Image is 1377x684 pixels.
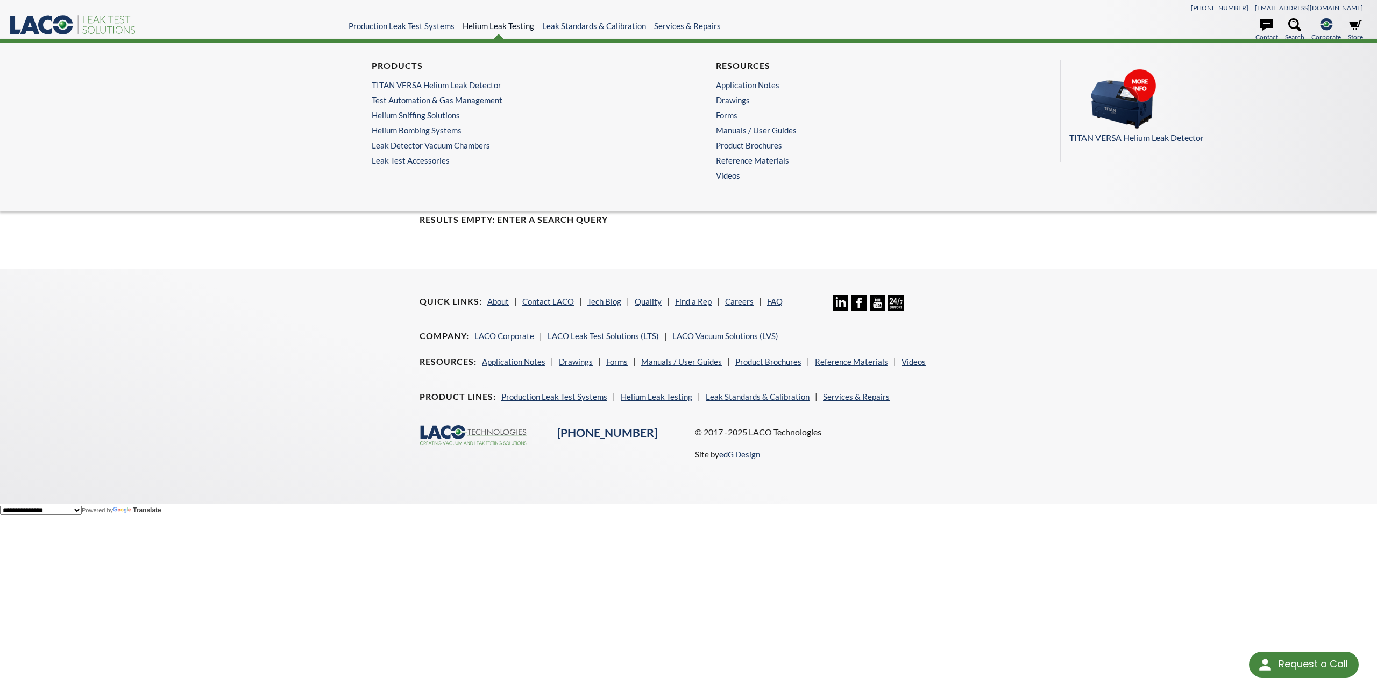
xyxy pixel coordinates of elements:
a: Leak Standards & Calibration [706,392,810,401]
a: Product Brochures [716,140,1000,150]
a: 24/7 Support [888,303,904,313]
a: edG Design [719,449,760,459]
a: Tech Blog [587,297,621,306]
a: Videos [716,171,1005,180]
a: Production Leak Test Systems [501,392,607,401]
h4: Resources [420,356,477,368]
a: Contact LACO [522,297,574,306]
p: TITAN VERSA Helium Leak Detector [1069,131,1350,145]
a: Reference Materials [716,156,1000,165]
a: Contact [1255,18,1278,42]
p: Site by [695,448,760,461]
img: round button [1257,656,1274,673]
a: Drawings [559,357,593,366]
a: Leak Test Accessories [372,156,661,165]
h4: Results Empty: Enter a Search Query [420,214,957,225]
a: Production Leak Test Systems [349,21,455,31]
a: Find a Rep [675,297,712,306]
a: Application Notes [482,357,545,366]
a: Services & Repairs [654,21,721,31]
div: Request a Call [1249,652,1359,678]
h4: Products [372,60,656,72]
a: Reference Materials [815,357,888,366]
h4: Company [420,330,469,342]
a: Leak Standards & Calibration [542,21,646,31]
a: Videos [902,357,926,366]
a: Helium Bombing Systems [372,125,656,135]
a: Helium Leak Testing [463,21,534,31]
a: About [487,297,509,306]
img: 24/7 Support Icon [888,295,904,311]
a: Product Brochures [735,357,801,366]
a: LACO Leak Test Solutions (LTS) [548,331,659,341]
a: TITAN VERSA Helium Leak Detector [372,80,656,90]
a: LACO Corporate [474,331,534,341]
a: Forms [716,110,1000,120]
a: TITAN VERSA Helium Leak Detector [1069,69,1350,145]
h4: Quick Links [420,296,482,307]
h4: Product Lines [420,391,496,403]
a: Translate [113,506,161,514]
a: LACO Vacuum Solutions (LVS) [672,331,778,341]
p: © 2017 -2025 LACO Technologies [695,425,957,439]
a: Careers [725,297,754,306]
a: Store [1348,18,1363,42]
a: Manuals / User Guides [716,125,1000,135]
img: Google Translate [113,507,133,514]
span: Corporate [1311,32,1341,42]
a: Manuals / User Guides [641,357,722,366]
a: Forms [606,357,628,366]
img: Menu_Pods_TV.png [1069,69,1177,129]
a: Search [1285,18,1304,42]
a: [PHONE_NUMBER] [557,426,657,440]
h4: Resources [716,60,1000,72]
a: Helium Sniffing Solutions [372,110,656,120]
a: Drawings [716,95,1000,105]
a: Application Notes [716,80,1000,90]
a: Helium Leak Testing [621,392,692,401]
a: [PHONE_NUMBER] [1191,4,1248,12]
a: [EMAIL_ADDRESS][DOMAIN_NAME] [1255,4,1363,12]
a: Test Automation & Gas Management [372,95,656,105]
div: Request a Call [1279,652,1348,676]
a: Leak Detector Vacuum Chambers [372,140,656,150]
a: FAQ [767,297,783,306]
a: Services & Repairs [823,392,890,401]
a: Quality [635,297,662,306]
